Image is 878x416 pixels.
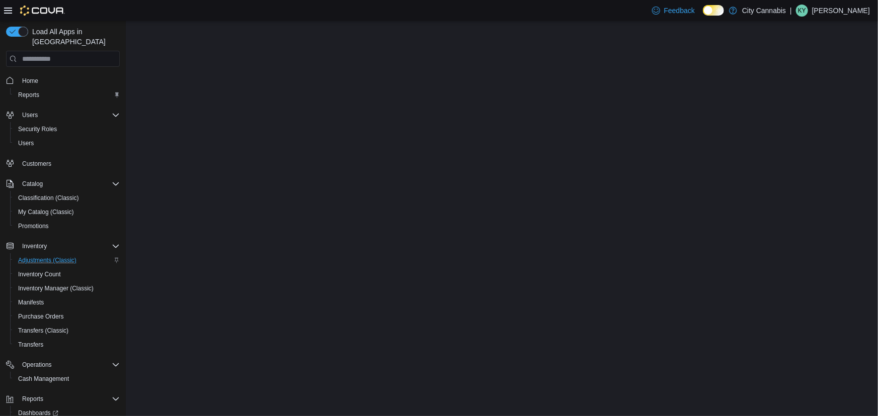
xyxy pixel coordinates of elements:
[14,339,120,351] span: Transfers
[18,359,56,371] button: Operations
[14,268,65,280] a: Inventory Count
[14,310,68,323] a: Purchase Orders
[18,240,51,252] button: Inventory
[10,309,124,324] button: Purchase Orders
[18,109,120,121] span: Users
[10,191,124,205] button: Classification (Classic)
[18,125,57,133] span: Security Roles
[14,325,120,337] span: Transfers (Classic)
[22,242,47,250] span: Inventory
[10,122,124,136] button: Security Roles
[14,206,120,218] span: My Catalog (Classic)
[18,240,120,252] span: Inventory
[18,284,94,292] span: Inventory Manager (Classic)
[18,359,120,371] span: Operations
[10,253,124,267] button: Adjustments (Classic)
[14,282,120,294] span: Inventory Manager (Classic)
[18,222,49,230] span: Promotions
[2,177,124,191] button: Catalog
[14,373,120,385] span: Cash Management
[18,270,61,278] span: Inventory Count
[18,298,44,306] span: Manifests
[14,282,98,294] a: Inventory Manager (Classic)
[2,239,124,253] button: Inventory
[18,109,42,121] button: Users
[28,27,120,47] span: Load All Apps in [GEOGRAPHIC_DATA]
[10,267,124,281] button: Inventory Count
[10,136,124,150] button: Users
[798,5,806,17] span: KY
[18,194,79,202] span: Classification (Classic)
[14,254,81,266] a: Adjustments (Classic)
[796,5,808,17] div: Kyle Young
[18,313,64,321] span: Purchase Orders
[14,220,120,232] span: Promotions
[14,220,53,232] a: Promotions
[18,393,120,405] span: Reports
[14,325,72,337] a: Transfers (Classic)
[812,5,870,17] p: [PERSON_NAME]
[18,375,69,383] span: Cash Management
[14,268,120,280] span: Inventory Count
[18,393,47,405] button: Reports
[742,5,786,17] p: City Cannabis
[790,5,792,17] p: |
[14,206,78,218] a: My Catalog (Classic)
[703,5,724,16] input: Dark Mode
[14,296,120,308] span: Manifests
[18,139,34,147] span: Users
[18,208,74,216] span: My Catalog (Classic)
[10,324,124,338] button: Transfers (Classic)
[2,108,124,122] button: Users
[14,123,61,135] a: Security Roles
[22,111,38,119] span: Users
[18,327,68,335] span: Transfers (Classic)
[14,373,73,385] a: Cash Management
[10,372,124,386] button: Cash Management
[14,254,120,266] span: Adjustments (Classic)
[2,156,124,171] button: Customers
[14,123,120,135] span: Security Roles
[2,358,124,372] button: Operations
[648,1,699,21] a: Feedback
[10,205,124,219] button: My Catalog (Classic)
[18,341,43,349] span: Transfers
[18,157,120,170] span: Customers
[18,178,47,190] button: Catalog
[18,256,76,264] span: Adjustments (Classic)
[14,192,83,204] a: Classification (Classic)
[14,137,120,149] span: Users
[18,74,120,86] span: Home
[10,219,124,233] button: Promotions
[22,160,51,168] span: Customers
[14,310,120,323] span: Purchase Orders
[14,89,120,101] span: Reports
[664,6,695,16] span: Feedback
[14,89,43,101] a: Reports
[14,192,120,204] span: Classification (Classic)
[2,73,124,87] button: Home
[14,296,48,308] a: Manifests
[22,395,43,403] span: Reports
[2,392,124,406] button: Reports
[22,361,52,369] span: Operations
[18,158,55,170] a: Customers
[10,281,124,295] button: Inventory Manager (Classic)
[10,338,124,352] button: Transfers
[20,6,65,16] img: Cova
[18,75,42,87] a: Home
[18,178,120,190] span: Catalog
[22,180,43,188] span: Catalog
[14,339,47,351] a: Transfers
[18,91,39,99] span: Reports
[10,88,124,102] button: Reports
[14,137,38,149] a: Users
[10,295,124,309] button: Manifests
[22,77,38,85] span: Home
